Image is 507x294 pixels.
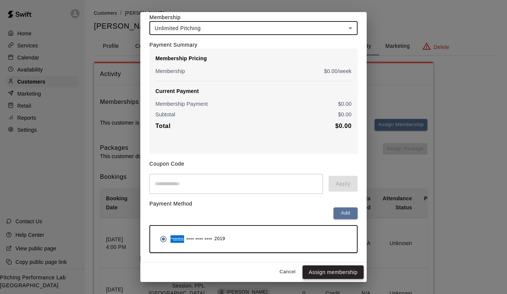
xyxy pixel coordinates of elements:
[155,100,208,108] p: Membership Payment
[155,55,352,62] p: Membership Pricing
[155,87,352,95] p: Current Payment
[324,67,352,75] p: $ 0.00 /week
[338,111,352,118] p: $ 0.00
[149,161,184,167] label: Coupon Code
[275,266,300,278] button: Cancel
[333,207,358,219] button: Add
[155,123,171,129] b: Total
[171,235,184,243] img: Credit card brand logo
[149,201,192,207] label: Payment Method
[149,21,358,35] div: Unlimited Pitching
[149,42,197,48] label: Payment Summary
[303,265,364,279] button: Assign membership
[338,100,352,108] p: $ 0.00
[155,111,175,118] p: Subtotal
[214,235,225,243] span: 2019
[155,67,185,75] p: Membership
[335,123,352,129] b: $ 0.00
[149,14,181,20] label: Membership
